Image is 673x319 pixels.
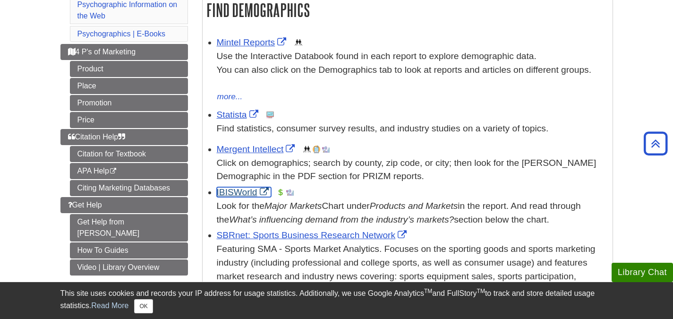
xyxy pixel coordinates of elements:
img: Company Information [313,146,320,153]
a: Citation for Textbook [70,146,188,162]
i: Major Markets [264,201,322,211]
a: How To Guides [70,242,188,259]
a: 4 P's of Marketing [60,44,188,60]
img: Industry Report [286,189,294,196]
button: Library Chat [612,263,673,282]
a: Back to Top [640,137,671,150]
img: Industry Report [322,146,330,153]
a: Read More [91,302,128,310]
a: Place [70,78,188,94]
div: Click on demographics; search by county, zip code, or city; then look for the [PERSON_NAME] Demog... [217,156,608,184]
a: Link opens in new window [217,187,271,197]
a: Promotion [70,95,188,111]
a: Video | Library Overview [70,259,188,276]
a: Price [70,112,188,128]
img: Demographics [295,39,302,46]
span: Get Help [68,201,102,209]
span: 4 P's of Marketing [68,48,136,56]
sup: TM [477,288,485,294]
div: Use the Interactive Databook found in each report to explore demographic data. You can also click... [217,50,608,90]
a: APA Help [70,163,188,179]
a: Link opens in new window [217,110,261,120]
button: Close [134,299,153,313]
div: Look for the Chart under in the report. And read through the section below the chart. [217,199,608,227]
button: more... [217,90,243,103]
a: Citation Help [60,129,188,145]
img: Financial Report [277,189,284,196]
img: Statistics [266,111,274,119]
span: Citation Help [68,133,126,141]
a: Psychographics | E-Books [77,30,165,38]
a: Get Help from [PERSON_NAME] [70,214,188,241]
div: This site uses cookies and records your IP address for usage statistics. Additionally, we use Goo... [60,288,613,313]
img: Demographics [303,146,311,153]
sup: TM [424,288,432,294]
a: Product [70,61,188,77]
a: Get Help [60,197,188,213]
a: Link opens in new window [217,37,289,47]
i: What’s influencing demand from the industry’s markets? [229,215,454,224]
p: Find statistics, consumer survey results, and industry studies on a variety of topics. [217,122,608,136]
a: Link opens in new window [217,144,298,154]
a: Citing Marketing Databases [70,180,188,196]
p: Featuring SMA - Sports Market Analytics. Focuses on the sporting goods and sports marketing indus... [217,242,608,297]
a: Link opens in new window [217,230,409,240]
i: Products and Markets [370,201,458,211]
i: This link opens in a new window [109,168,117,174]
